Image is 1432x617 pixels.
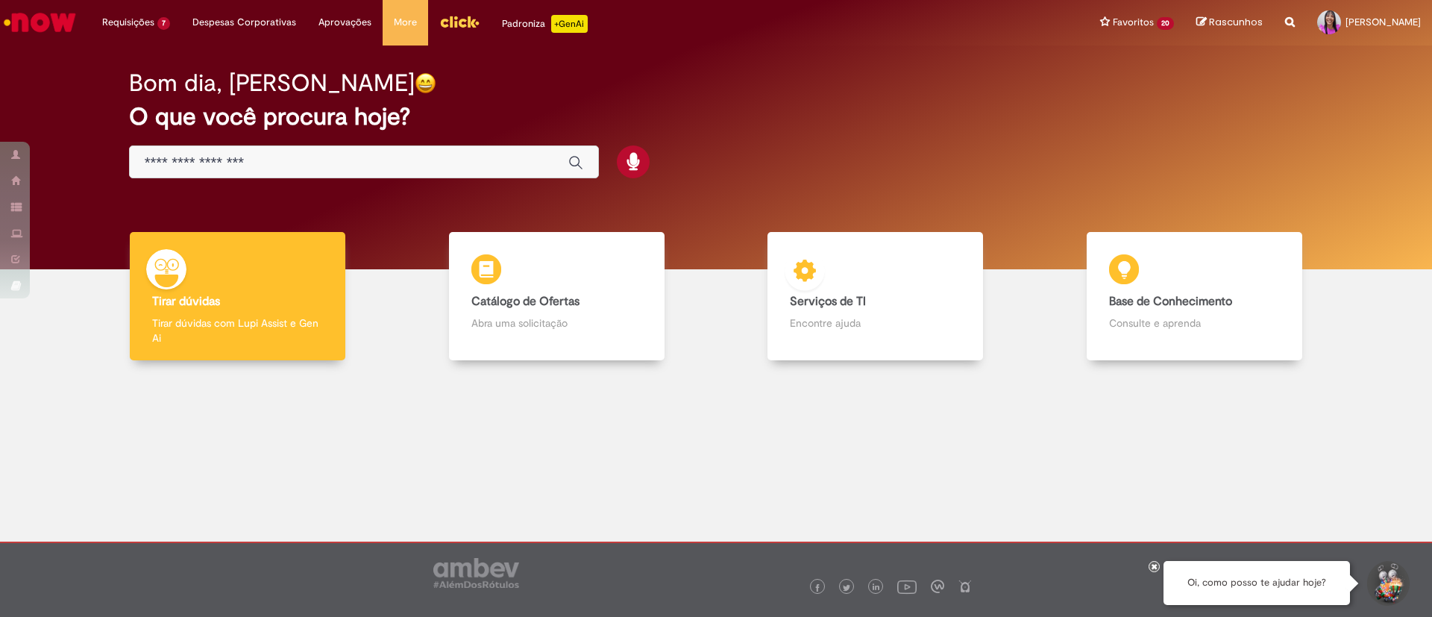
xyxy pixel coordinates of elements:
[157,17,170,30] span: 7
[1035,232,1354,361] a: Base de Conhecimento Consulte e aprenda
[398,232,717,361] a: Catálogo de Ofertas Abra uma solicitação
[1113,15,1154,30] span: Favoritos
[843,584,850,592] img: logo_footer_twitter.png
[1345,16,1421,28] span: [PERSON_NAME]
[1196,16,1263,30] a: Rascunhos
[152,294,220,309] b: Tirar dúvidas
[192,15,296,30] span: Despesas Corporativas
[1,7,78,37] img: ServiceNow
[152,316,323,345] p: Tirar dúvidas com Lupi Assist e Gen Ai
[471,316,642,331] p: Abra uma solicitação
[790,316,961,331] p: Encontre ajuda
[551,15,588,33] p: +GenAi
[1163,561,1350,605] div: Oi, como posso te ajudar hoje?
[790,294,866,309] b: Serviços de TI
[1109,316,1280,331] p: Consulte e aprenda
[1209,15,1263,29] span: Rascunhos
[897,577,917,596] img: logo_footer_youtube.png
[931,580,944,593] img: logo_footer_workplace.png
[415,72,436,94] img: happy-face.png
[433,558,519,588] img: logo_footer_ambev_rotulo_gray.png
[1109,294,1232,309] b: Base de Conhecimento
[502,15,588,33] div: Padroniza
[78,232,398,361] a: Tirar dúvidas Tirar dúvidas com Lupi Assist e Gen Ai
[716,232,1035,361] a: Serviços de TI Encontre ajuda
[102,15,154,30] span: Requisições
[471,294,580,309] b: Catálogo de Ofertas
[394,15,417,30] span: More
[129,104,1304,130] h2: O que você procura hoje?
[1157,17,1174,30] span: 20
[958,580,972,593] img: logo_footer_naosei.png
[318,15,371,30] span: Aprovações
[129,70,415,96] h2: Bom dia, [PERSON_NAME]
[439,10,480,33] img: click_logo_yellow_360x200.png
[1365,561,1410,606] button: Iniciar Conversa de Suporte
[873,583,880,592] img: logo_footer_linkedin.png
[814,584,821,592] img: logo_footer_facebook.png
